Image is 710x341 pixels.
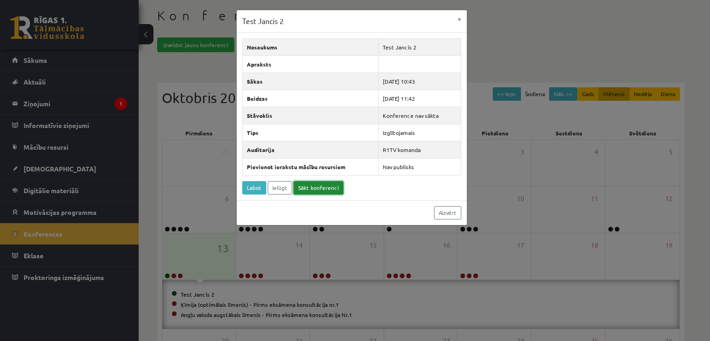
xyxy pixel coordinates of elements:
td: Nav publisks [379,158,461,175]
a: Ielūgt [268,181,292,195]
button: × [452,10,467,28]
th: Stāvoklis [242,107,379,124]
td: Test Jancis 2 [379,38,461,55]
th: Nosaukums [242,38,379,55]
th: Sākas [242,73,379,90]
th: Tips [242,124,379,141]
th: Auditorija [242,141,379,158]
a: Labot [242,181,266,195]
a: Aizvērt [434,206,461,219]
td: Izglītojamais [379,124,461,141]
th: Pievienot ierakstu mācību resursiem [242,158,379,175]
td: [DATE] 10:43 [379,73,461,90]
th: Apraksts [242,55,379,73]
td: [DATE] 11:42 [379,90,461,107]
td: Konference nav sākta [379,107,461,124]
a: Sākt konferenci [294,181,343,195]
h3: Test Jancis 2 [242,16,284,27]
td: R1TV komanda [379,141,461,158]
th: Beidzas [242,90,379,107]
